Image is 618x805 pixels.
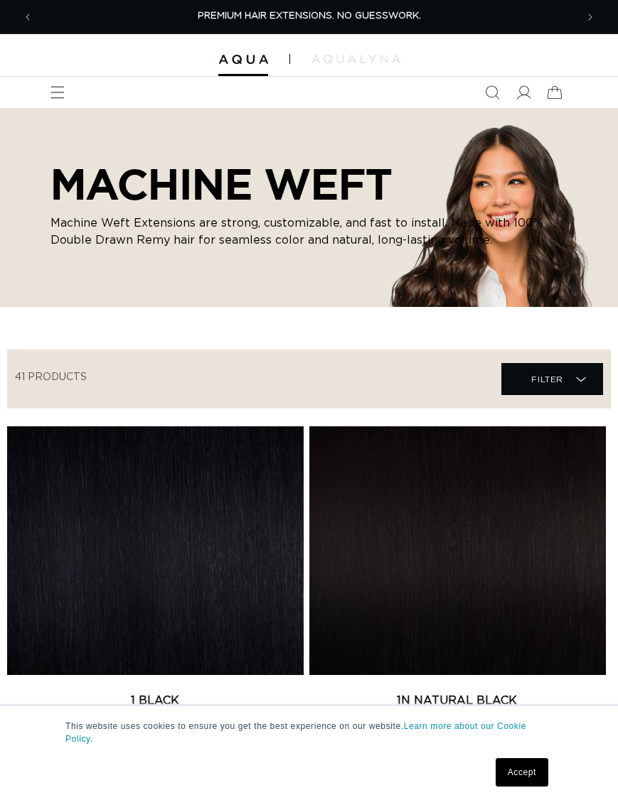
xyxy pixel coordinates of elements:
summary: Menu [42,77,73,108]
a: 1 Black Machine Weft [7,692,304,726]
h2: MACHINE WEFT [50,159,568,209]
p: This website uses cookies to ensure you get the best experience on our website. [65,720,553,745]
img: aqualyna.com [311,55,400,63]
summary: Search [476,77,508,108]
span: PREMIUM HAIR EXTENSIONS. NO GUESSWORK. [198,11,421,21]
button: Next announcement [575,1,606,33]
a: Accept [496,758,548,787]
summary: Filter [501,363,603,395]
p: Machine Weft Extensions are strong, customizable, and fast to install. Made with 100% Double Draw... [50,215,568,249]
img: Aqua Hair Extensions [218,55,268,65]
span: 41 products [15,372,87,382]
span: Filter [531,366,563,393]
button: Previous announcement [12,1,43,33]
a: 1N Natural Black Machine Weft [309,692,606,726]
